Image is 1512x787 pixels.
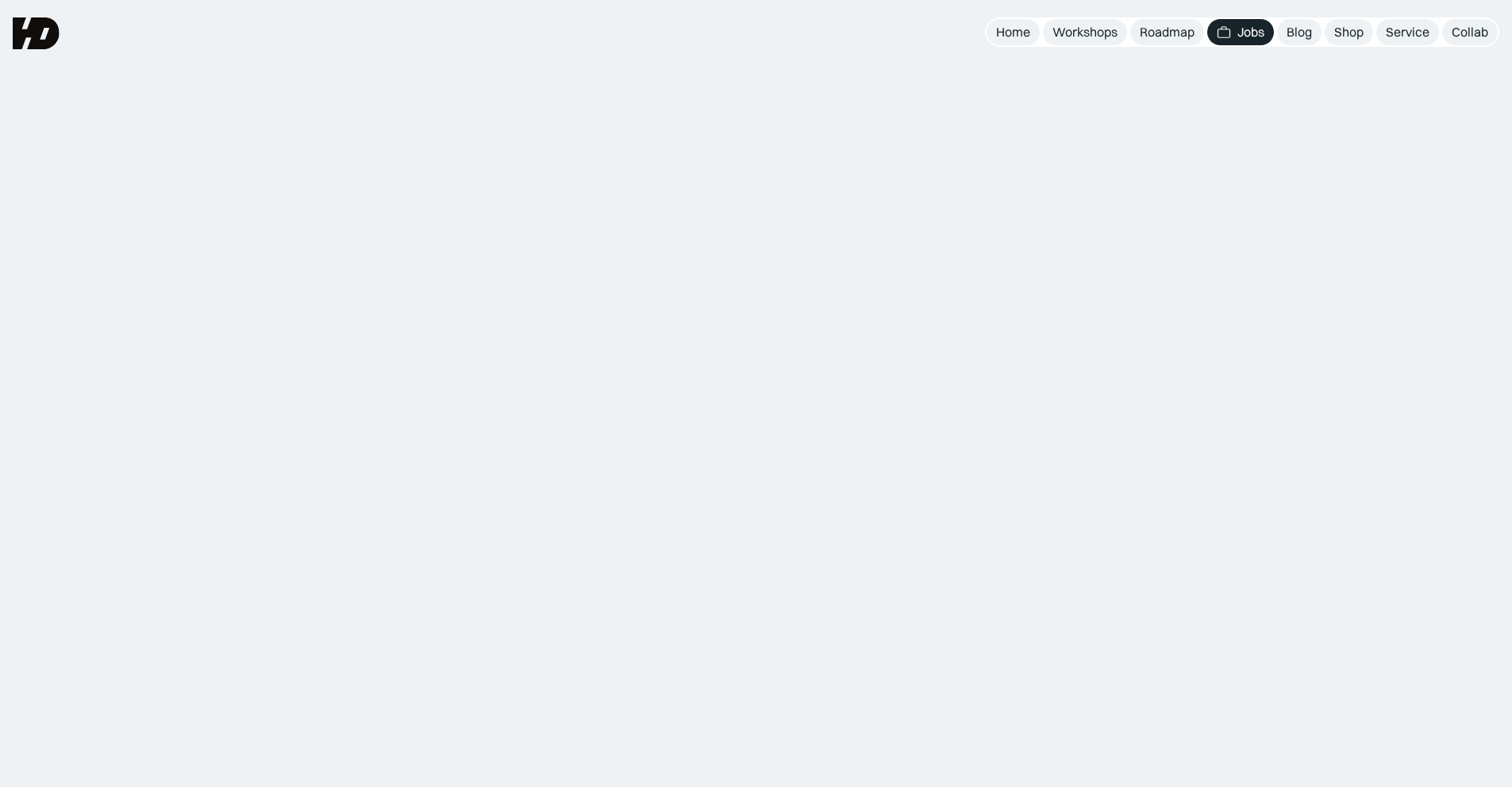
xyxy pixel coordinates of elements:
[1207,19,1274,45] a: Jobs
[1140,24,1195,41] div: Roadmap
[1452,24,1488,41] div: Collab
[1052,24,1118,41] div: Workshops
[1130,19,1204,45] a: Roadmap
[1277,19,1322,45] a: Blog
[1043,19,1127,45] a: Workshops
[987,19,1040,45] a: Home
[1237,24,1264,41] div: Jobs
[1376,19,1439,45] a: Service
[996,24,1030,41] div: Home
[1386,24,1429,41] div: Service
[1442,19,1498,45] a: Collab
[1325,19,1373,45] a: Shop
[1334,24,1364,41] div: Shop
[1287,24,1312,41] div: Blog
